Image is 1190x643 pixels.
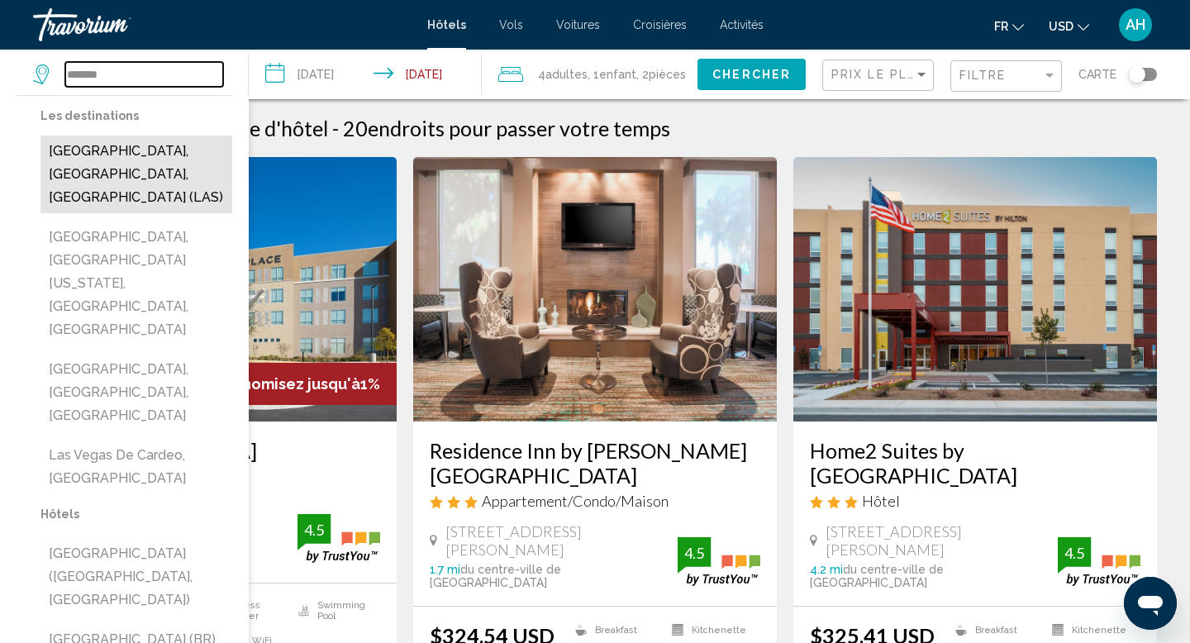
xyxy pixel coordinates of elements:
[810,438,1140,488] a: Home2 Suites by [GEOGRAPHIC_DATA]
[413,157,777,422] img: Hotel image
[40,538,232,616] button: [GEOGRAPHIC_DATA] ([GEOGRAPHIC_DATA], [GEOGRAPHIC_DATA])
[297,514,380,563] img: trustyou-badge.svg
[430,563,561,589] span: du centre-ville de [GEOGRAPHIC_DATA]
[720,18,764,31] a: Activités
[430,492,760,510] div: 3 star Apartment
[40,136,232,213] button: [GEOGRAPHIC_DATA], [GEOGRAPHIC_DATA], [GEOGRAPHIC_DATA] (LAS)
[430,438,760,488] a: Residence Inn by [PERSON_NAME][GEOGRAPHIC_DATA]
[636,63,686,86] span: , 2
[430,563,460,576] span: 1.7 mi
[33,8,411,41] a: Travorium
[290,600,380,622] li: Swimming Pool
[1058,543,1091,563] div: 4.5
[40,104,232,127] p: Les destinations
[862,492,900,510] span: Hôtel
[40,221,232,345] button: [GEOGRAPHIC_DATA], [GEOGRAPHIC_DATA][US_STATE], [GEOGRAPHIC_DATA], [GEOGRAPHIC_DATA]
[826,522,1058,559] span: [STREET_ADDRESS][PERSON_NAME]
[40,354,232,431] button: [GEOGRAPHIC_DATA], [GEOGRAPHIC_DATA], [GEOGRAPHIC_DATA]
[332,116,339,141] span: -
[445,522,678,559] span: [STREET_ADDRESS][PERSON_NAME]
[567,623,664,637] li: Breakfast
[545,68,588,81] span: Adultes
[810,563,944,589] span: du centre-ville de [GEOGRAPHIC_DATA]
[538,63,588,86] span: 4
[1126,17,1145,33] span: AH
[959,69,1007,82] span: Filtre
[810,492,1140,510] div: 3 star Hotel
[947,623,1044,637] li: Breakfast
[994,14,1024,38] button: Change language
[1049,20,1073,33] span: USD
[994,20,1008,33] span: fr
[1116,67,1157,82] button: Toggle map
[1049,14,1089,38] button: Change currency
[40,440,232,494] button: Las Vegas De Cardeo, [GEOGRAPHIC_DATA]
[499,18,523,31] a: Vols
[810,563,843,576] span: 4.2 mi
[633,18,687,31] a: Croisières
[831,69,929,83] mat-select: Sort by
[1114,7,1157,42] button: User Menu
[649,68,686,81] span: pièces
[793,157,1157,422] img: Hotel image
[427,18,466,31] a: Hôtels
[1044,623,1140,637] li: Kitchenette
[664,623,760,637] li: Kitchenette
[482,50,697,99] button: Travelers: 4 adults, 1 child
[950,60,1062,93] button: Filter
[599,68,636,81] span: Enfant
[198,363,397,405] div: 1%
[712,69,791,82] span: Chercher
[40,502,232,526] p: Hôtels
[588,63,636,86] span: , 1
[1124,577,1177,630] iframe: Bouton de lancement de la fenêtre de messagerie
[249,50,481,99] button: Check-in date: Mar 28, 2026 Check-out date: Mar 30, 2026
[556,18,600,31] a: Voitures
[1058,537,1140,586] img: trustyou-badge.svg
[831,68,959,81] span: Prix le plus bas
[697,59,806,89] button: Chercher
[343,116,670,141] h2: 20
[368,116,670,141] span: endroits pour passer votre temps
[1078,63,1116,86] span: Carte
[678,543,711,563] div: 4.5
[678,537,760,586] img: trustyou-badge.svg
[214,375,360,393] span: Économisez jusqu'à
[297,520,331,540] div: 4.5
[482,492,669,510] span: Appartement/Condo/Maison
